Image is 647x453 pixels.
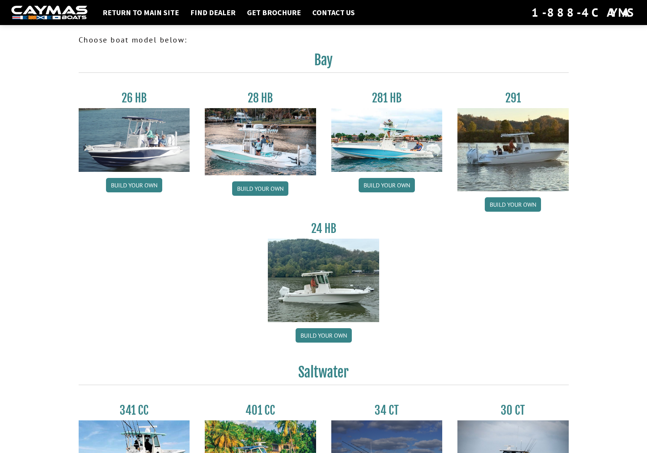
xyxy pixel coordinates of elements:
[296,328,352,343] a: Build your own
[331,91,443,105] h3: 281 HB
[457,403,569,417] h3: 30 CT
[79,364,569,385] h2: Saltwater
[232,181,288,196] a: Build your own
[11,6,87,20] img: white-logo-c9c8dbefe5ff5ceceb0f0178aa75bf4bb51f6bca0971e226c86eb53dfe498488.png
[187,8,239,17] a: Find Dealer
[99,8,183,17] a: Return to main site
[79,52,569,73] h2: Bay
[205,91,316,105] h3: 28 HB
[532,4,636,21] div: 1-888-4CAYMAS
[331,108,443,172] img: 28-hb-twin.jpg
[359,178,415,192] a: Build your own
[79,91,190,105] h3: 26 HB
[243,8,305,17] a: Get Brochure
[268,222,379,236] h3: 24 HB
[268,239,379,322] img: 24_HB_thumbnail.jpg
[205,108,316,175] img: 28_hb_thumbnail_for_caymas_connect.jpg
[331,403,443,417] h3: 34 CT
[308,8,359,17] a: Contact Us
[457,108,569,191] img: 291_Thumbnail.jpg
[457,91,569,105] h3: 291
[205,403,316,417] h3: 401 CC
[106,178,162,192] a: Build your own
[79,403,190,417] h3: 341 CC
[79,108,190,172] img: 26_new_photo_resized.jpg
[79,34,569,46] p: Choose boat model below:
[485,197,541,212] a: Build your own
